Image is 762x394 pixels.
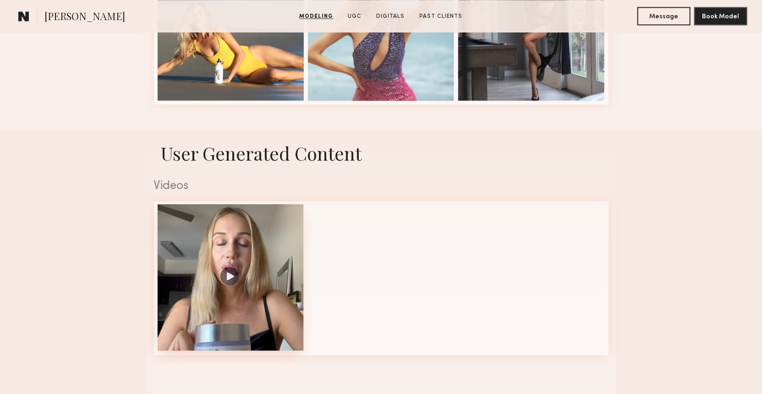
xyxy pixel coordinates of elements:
button: Message [637,7,691,25]
a: Modeling [296,12,337,21]
a: Book Model [694,12,747,20]
span: [PERSON_NAME] [44,9,125,25]
a: Digitals [373,12,409,21]
div: Videos [154,180,609,192]
button: Book Model [694,7,747,25]
a: Past Clients [416,12,466,21]
a: UGC [345,12,366,21]
h1: User Generated Content [147,141,616,165]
